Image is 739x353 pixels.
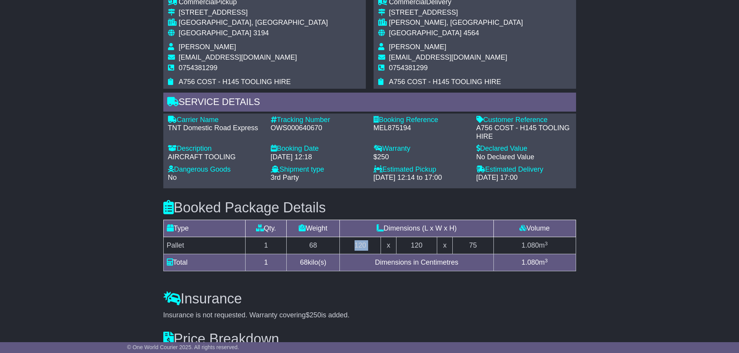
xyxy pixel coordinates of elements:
[389,29,462,37] span: [GEOGRAPHIC_DATA]
[381,237,396,254] td: x
[545,241,548,246] sup: 3
[389,78,501,86] span: A756 COST - H145 TOOLING HIRE
[389,9,523,17] div: [STREET_ADDRESS]
[163,93,576,114] div: Service Details
[476,145,571,153] div: Declared Value
[389,19,523,27] div: [PERSON_NAME], [GEOGRAPHIC_DATA]
[163,331,576,347] h3: Price Breakdown
[493,220,576,237] td: Volume
[168,153,263,162] div: AIRCRAFT TOOLING
[493,237,576,254] td: m
[374,165,469,174] div: Estimated Pickup
[287,254,340,271] td: kilo(s)
[437,237,452,254] td: x
[476,116,571,124] div: Customer Reference
[340,254,493,271] td: Dimensions in Centimetres
[271,124,366,133] div: OWS000640670
[374,153,469,162] div: $250
[493,254,576,271] td: m
[521,241,539,249] span: 1.080
[179,9,328,17] div: [STREET_ADDRESS]
[179,78,291,86] span: A756 COST - H145 TOOLING HIRE
[168,145,263,153] div: Description
[374,145,469,153] div: Warranty
[476,124,571,141] div: A756 COST - H145 TOOLING HIRE
[163,237,246,254] td: Pallet
[163,220,246,237] td: Type
[476,153,571,162] div: No Declared Value
[246,254,287,271] td: 1
[271,153,366,162] div: [DATE] 12:18
[163,311,576,320] div: Insurance is not requested. Warranty covering is added.
[168,165,263,174] div: Dangerous Goods
[246,237,287,254] td: 1
[464,29,479,37] span: 4564
[163,254,246,271] td: Total
[340,220,493,237] td: Dimensions (L x W x H)
[179,19,328,27] div: [GEOGRAPHIC_DATA], [GEOGRAPHIC_DATA]
[271,145,366,153] div: Booking Date
[127,344,239,350] span: © One World Courier 2025. All rights reserved.
[389,64,428,72] span: 0754381299
[179,53,297,61] span: [EMAIL_ADDRESS][DOMAIN_NAME]
[179,43,236,51] span: [PERSON_NAME]
[452,237,493,254] td: 75
[163,200,576,215] h3: Booked Package Details
[476,165,571,174] div: Estimated Delivery
[374,174,469,182] div: [DATE] 12:14 to 17:00
[168,124,263,133] div: TNT Domestic Road Express
[168,116,263,124] div: Carrier Name
[287,220,340,237] td: Weight
[271,174,299,181] span: 3rd Party
[163,291,576,307] h3: Insurance
[389,43,447,51] span: [PERSON_NAME]
[476,174,571,182] div: [DATE] 17:00
[396,237,437,254] td: 120
[389,53,507,61] span: [EMAIL_ADDRESS][DOMAIN_NAME]
[287,237,340,254] td: 68
[253,29,269,37] span: 3194
[246,220,287,237] td: Qty.
[521,258,539,266] span: 1.080
[179,29,251,37] span: [GEOGRAPHIC_DATA]
[271,165,366,174] div: Shipment type
[545,258,548,263] sup: 3
[340,237,381,254] td: 120
[306,311,321,319] span: $250
[168,174,177,181] span: No
[300,258,308,266] span: 68
[374,124,469,133] div: MEL875194
[179,64,218,72] span: 0754381299
[271,116,366,124] div: Tracking Number
[374,116,469,124] div: Booking Reference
